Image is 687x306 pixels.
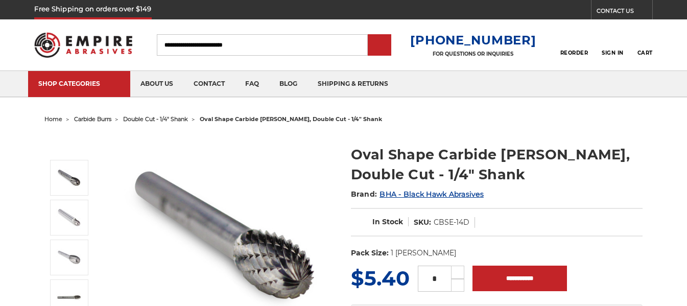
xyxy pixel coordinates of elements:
dd: 1 [PERSON_NAME] [391,248,456,258]
a: about us [130,71,183,97]
span: Sign In [602,50,624,56]
span: Reorder [560,50,588,56]
div: SHOP CATEGORIES [38,80,120,87]
a: Reorder [560,34,588,56]
span: In Stock [372,217,403,226]
a: home [44,115,62,123]
span: $5.40 [351,266,410,291]
span: Brand: [351,190,377,199]
span: Cart [637,50,653,56]
img: SE-1D oval/egg shape carbide burr with 1/4 inch shank [56,205,82,230]
a: BHA - Black Hawk Abrasives [380,190,484,199]
dt: Pack Size: [351,248,389,258]
a: carbide burrs [74,115,111,123]
a: Cart [637,34,653,56]
a: [PHONE_NUMBER] [410,33,536,48]
a: blog [269,71,307,97]
span: oval shape carbide [PERSON_NAME], double cut - 1/4" shank [200,115,382,123]
a: shipping & returns [307,71,398,97]
img: Empire Abrasives [34,26,132,64]
p: FOR QUESTIONS OR INQUIRIES [410,51,536,57]
h1: Oval Shape Carbide [PERSON_NAME], Double Cut - 1/4" Shank [351,145,643,184]
a: double cut - 1/4" shank [123,115,188,123]
a: CONTACT US [597,5,652,19]
input: Submit [369,35,390,56]
dd: CBSE-14D [434,217,469,228]
a: contact [183,71,235,97]
img: SE-5D oval shape carbide burr with 1/4 inch shank [56,245,82,270]
a: faq [235,71,269,97]
dt: SKU: [414,217,431,228]
button: Previous [58,138,82,160]
img: Egg shape carbide bur 1/4" shank [56,165,82,191]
